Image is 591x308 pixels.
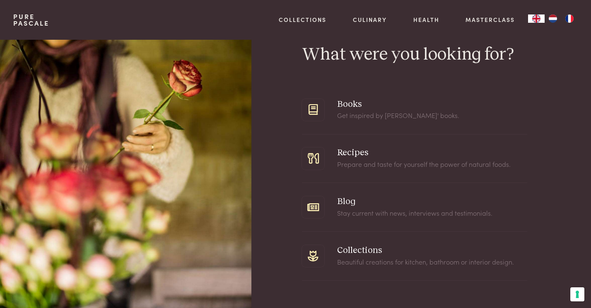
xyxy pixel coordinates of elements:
[528,14,578,23] aside: Language selected: English
[545,14,561,23] a: NL
[528,14,545,23] a: EN
[466,15,515,24] a: Masterclass
[13,13,49,26] a: PurePascale
[337,197,355,206] a: Blog
[337,246,382,255] a: Collections
[528,14,545,23] div: Language
[279,15,326,24] a: Collections
[561,14,578,23] a: FR
[413,15,439,24] a: Health
[337,100,362,109] a: Books
[570,287,584,301] button: Your consent preferences for tracking technologies
[302,44,527,66] h2: What were you looking for?
[545,14,578,23] ul: Language list
[353,15,387,24] a: Culinary
[337,148,368,157] a: Recipes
